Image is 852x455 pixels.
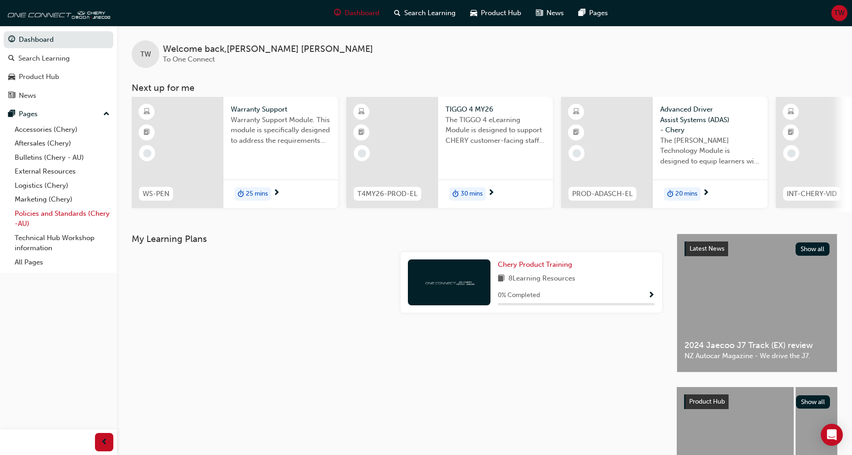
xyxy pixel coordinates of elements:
[796,395,830,409] button: Show all
[660,104,760,135] span: Advanced Driver Assist Systems (ADAS) - Chery
[573,149,581,157] span: learningRecordVerb_NONE-icon
[675,189,697,199] span: 20 mins
[358,149,366,157] span: learningRecordVerb_NONE-icon
[677,234,837,372] a: Latest NewsShow all2024 Jaecoo J7 Track (EX) reviewNZ Autocar Magazine - We drive the J7.
[4,31,113,48] a: Dashboard
[573,127,579,139] span: booktick-icon
[11,192,113,207] a: Marketing (Chery)
[19,109,38,119] div: Pages
[488,189,495,197] span: next-icon
[4,106,113,123] button: Pages
[685,242,830,256] a: Latest NewsShow all
[19,72,59,82] div: Product Hub
[8,55,15,63] span: search-icon
[481,8,521,18] span: Product Hub
[132,97,338,208] a: WS-PENWarranty SupportWarranty Support Module. This module is specifically designed to address th...
[424,278,474,286] img: oneconnect
[4,87,113,104] a: News
[589,8,608,18] span: Pages
[132,234,662,244] h3: My Learning Plans
[163,44,373,55] span: Welcome back , [PERSON_NAME] [PERSON_NAME]
[358,106,365,118] span: learningResourceType_ELEARNING-icon
[334,7,341,19] span: guage-icon
[452,188,459,200] span: duration-icon
[572,189,633,199] span: PROD-ADASCH-EL
[685,351,830,361] span: NZ Autocar Magazine - We drive the J7.
[685,340,830,351] span: 2024 Jaecoo J7 Track (EX) review
[546,8,564,18] span: News
[11,179,113,193] a: Logistics (Chery)
[498,259,576,270] a: Chery Product Training
[561,97,768,208] a: PROD-ADASCH-ELAdvanced Driver Assist Systems (ADAS) - CheryThe [PERSON_NAME] Technology Module is...
[8,36,15,44] span: guage-icon
[445,115,546,146] span: The TIGGO 4 eLearning Module is designed to support CHERY customer-facing staff with the product ...
[498,290,540,301] span: 0 % Completed
[702,189,709,197] span: next-icon
[579,7,585,19] span: pages-icon
[103,108,110,120] span: up-icon
[498,273,505,285] span: book-icon
[8,110,15,118] span: pages-icon
[231,104,331,115] span: Warranty Support
[11,255,113,270] a: All Pages
[19,90,36,101] div: News
[345,8,379,18] span: Dashboard
[273,189,280,197] span: next-icon
[8,92,15,100] span: news-icon
[689,398,725,405] span: Product Hub
[117,83,852,93] h3: Next up for me
[11,164,113,179] a: External Resources
[327,4,387,22] a: guage-iconDashboard
[11,136,113,151] a: Aftersales (Chery)
[404,8,456,18] span: Search Learning
[231,115,331,146] span: Warranty Support Module. This module is specifically designed to address the requirements and pro...
[11,151,113,165] a: Bulletins (Chery - AU)
[529,4,571,22] a: news-iconNews
[787,189,837,199] span: INT-CHERY-VID
[11,207,113,231] a: Policies and Standards (Chery -AU)
[648,290,655,301] button: Show Progress
[140,49,151,60] span: TW
[358,127,365,139] span: booktick-icon
[498,260,572,269] span: Chery Product Training
[143,189,169,199] span: WS-PEN
[144,106,150,118] span: learningResourceType_ELEARNING-icon
[461,189,483,199] span: 30 mins
[144,127,150,139] span: booktick-icon
[821,424,843,446] div: Open Intercom Messenger
[101,437,108,448] span: prev-icon
[536,7,543,19] span: news-icon
[4,68,113,85] a: Product Hub
[796,242,830,256] button: Show all
[788,106,794,118] span: learningResourceType_ELEARNING-icon
[788,127,794,139] span: booktick-icon
[787,149,796,157] span: learningRecordVerb_NONE-icon
[831,5,847,21] button: TW
[648,292,655,300] span: Show Progress
[387,4,463,22] a: search-iconSearch Learning
[11,123,113,137] a: Accessories (Chery)
[834,8,845,18] span: TW
[660,135,760,167] span: The [PERSON_NAME] Technology Module is designed to equip learners with essential knowledge about ...
[357,189,418,199] span: T4MY26-PROD-EL
[684,394,830,409] a: Product HubShow all
[470,7,477,19] span: car-icon
[463,4,529,22] a: car-iconProduct Hub
[508,273,575,285] span: 8 Learning Resources
[4,50,113,67] a: Search Learning
[5,4,110,22] img: oneconnect
[573,106,579,118] span: learningResourceType_ELEARNING-icon
[4,29,113,106] button: DashboardSearch LearningProduct HubNews
[18,53,70,64] div: Search Learning
[394,7,401,19] span: search-icon
[143,149,151,157] span: learningRecordVerb_NONE-icon
[445,104,546,115] span: TIGGO 4 MY26
[8,73,15,81] span: car-icon
[246,189,268,199] span: 25 mins
[11,231,113,255] a: Technical Hub Workshop information
[238,188,244,200] span: duration-icon
[690,245,724,253] span: Latest News
[667,188,674,200] span: duration-icon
